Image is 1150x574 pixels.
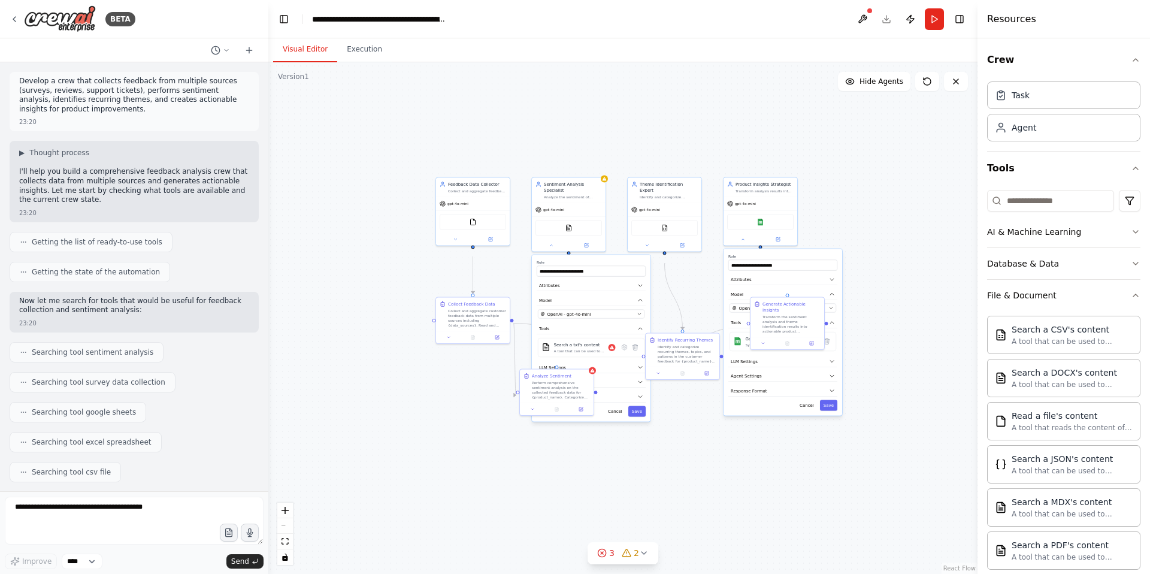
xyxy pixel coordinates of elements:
button: OpenAI - gpt-4o-mini [538,310,644,319]
span: gpt-4o-mini [735,201,756,206]
span: gpt-4o-mini [447,201,468,206]
button: Model [537,295,646,306]
span: gpt-4o-mini [543,207,564,212]
span: Searching tool csv file [32,467,111,477]
button: Database & Data [987,248,1140,279]
p: Now let me search for tools that would be useful for feedback collection and sentiment analysis: [19,297,249,315]
div: Search a txt's content [554,342,609,348]
div: Transform the sentiment analysis and theme identification results into actionable product improve... [762,315,821,334]
button: Delete tool [822,336,833,347]
button: AI & Machine Learning [987,216,1140,247]
h4: Resources [987,12,1036,26]
button: No output available [460,334,485,341]
div: Database & Data [987,258,1059,270]
label: Role [537,260,646,265]
span: Hide Agents [860,77,903,86]
div: Search a PDF's content [1012,539,1133,551]
button: Hide right sidebar [951,11,968,28]
img: Google Sheets [757,219,764,226]
div: 23:20 [19,319,37,328]
span: Searching tool sentiment analysis [32,348,153,357]
div: Search a CSV's content [1012,324,1133,336]
div: Agent [1012,122,1036,134]
button: zoom in [277,503,293,518]
div: AI & Machine Learning [987,226,1081,238]
div: A tool that can be used to semantic search a query from a PDF's content. [1012,552,1133,562]
img: PDFSearchTool [995,545,1007,557]
div: Identify and categorize recurring themes, topics, and patterns in customer feedback, grouping sim... [640,195,698,200]
button: Hide left sidebar [276,11,292,28]
button: Upload files [220,524,238,542]
button: Open in side panel [697,370,717,377]
button: Switch to previous chat [206,43,235,58]
div: A tool that can be used to semantic search a query from a MDX's content. [1012,509,1133,519]
span: gpt-4o-mini [639,207,660,212]
span: LLM Settings [731,358,758,364]
div: Task [1012,89,1030,101]
img: MDXSearchTool [995,502,1007,513]
img: Logo [24,5,96,32]
label: Role [728,254,837,259]
div: 23:20 [19,117,37,126]
div: Version 1 [278,72,309,81]
div: 23:20 [19,209,37,217]
button: Send [226,554,264,569]
button: LLM Settings [537,362,646,373]
span: Attributes [731,277,752,283]
span: LLM Settings [539,364,566,370]
div: React Flow controls [277,503,293,565]
button: Crew [987,43,1140,77]
button: Open in side panel [571,406,591,413]
img: DOCXSearchTool [995,372,1007,384]
div: Identify Recurring Themes [658,337,713,343]
span: Searching tool google sheets [32,407,136,417]
button: Response Format [728,385,837,397]
img: TXTSearchTool [542,343,550,352]
div: Generate Actionable InsightsTransform the sentiment analysis and theme identification results int... [750,297,825,351]
div: Analyze Sentiment [532,373,571,379]
span: OpenAI - gpt-4o-mini [547,311,591,317]
button: Open in side panel [474,236,508,243]
img: TXTSearchTool [565,225,573,232]
button: Execution [337,37,392,62]
span: Agent Settings [731,373,762,379]
button: Visual Editor [273,37,337,62]
button: Hide Agents [838,72,910,91]
span: Response Format [731,388,767,394]
g: Edge from 6aecd90e-d7fa-41e7-88d2-0f771836ac34 to 4c3a335c-c7be-4197-a629-09362c302433 [662,263,686,330]
button: Open in side panel [570,242,604,249]
g: Edge from 7fbb04e0-a833-4638-a53b-e6669166aa54 to 4c3a335c-c7be-4197-a629-09362c302433 [514,321,642,366]
div: Collect and aggregate customer feedback data from multiple sources including {data_sources}. Read... [448,309,506,328]
span: Improve [22,557,52,566]
div: Crew [987,77,1140,151]
span: Thought process [29,148,89,158]
button: Cancel [796,400,818,411]
button: Improve [5,554,57,569]
button: Open in side panel [801,340,822,347]
button: Attributes [537,280,646,292]
button: Delete tool [630,342,641,353]
div: BETA [105,12,135,26]
span: 2 [634,547,639,559]
g: Edge from 7fbb04e0-a833-4638-a53b-e6669166aa54 to 7dbc5622-bc88-459d-8a23-b8eb19462dc6 [510,321,520,398]
button: Model [728,289,837,300]
div: Search a DOCX's content [1012,367,1133,379]
span: Tools [731,320,741,326]
div: A tool that can be used to semantic search a query from a txt's content. [554,349,609,354]
span: Model [539,297,552,303]
button: ▶Thought process [19,148,89,158]
button: toggle interactivity [277,549,293,565]
img: FileReadTool [995,415,1007,427]
div: Analyze the sentiment of customer feedback across all collected data, categorizing feedback as po... [544,195,602,200]
div: Theme Identification Expert [640,182,698,194]
div: Collect Feedback Data [448,301,495,307]
span: ▶ [19,148,25,158]
span: Tools [539,326,549,332]
nav: breadcrumb [312,13,447,25]
div: Identify and categorize recurring themes, topics, and patterns in the customer feedback for {prod... [658,345,716,364]
p: Develop a crew that collects feedback from multiple sources (surveys, reviews, support tickets), ... [19,77,249,114]
img: FileReadTool [470,219,477,226]
div: Perform comprehensive sentiment analysis on the collected feedback data for {product_name}. Categ... [532,380,590,400]
div: A tool that can be used to semantic search a query from a JSON's content. [1012,466,1133,476]
div: Google Sheets [746,336,800,342]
